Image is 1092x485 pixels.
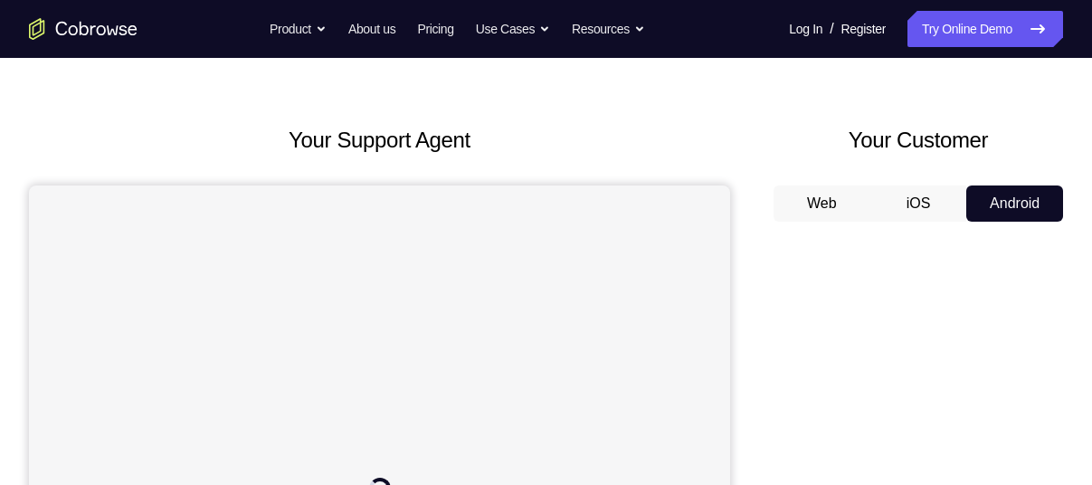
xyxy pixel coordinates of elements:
[789,11,822,47] a: Log In
[774,124,1063,157] h2: Your Customer
[348,11,395,47] a: About us
[774,185,870,222] button: Web
[270,11,327,47] button: Product
[572,11,645,47] button: Resources
[476,11,550,47] button: Use Cases
[841,11,886,47] a: Register
[29,124,730,157] h2: Your Support Agent
[870,185,967,222] button: iOS
[966,185,1063,222] button: Android
[417,11,453,47] a: Pricing
[907,11,1063,47] a: Try Online Demo
[830,18,833,40] span: /
[29,18,138,40] a: Go to the home page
